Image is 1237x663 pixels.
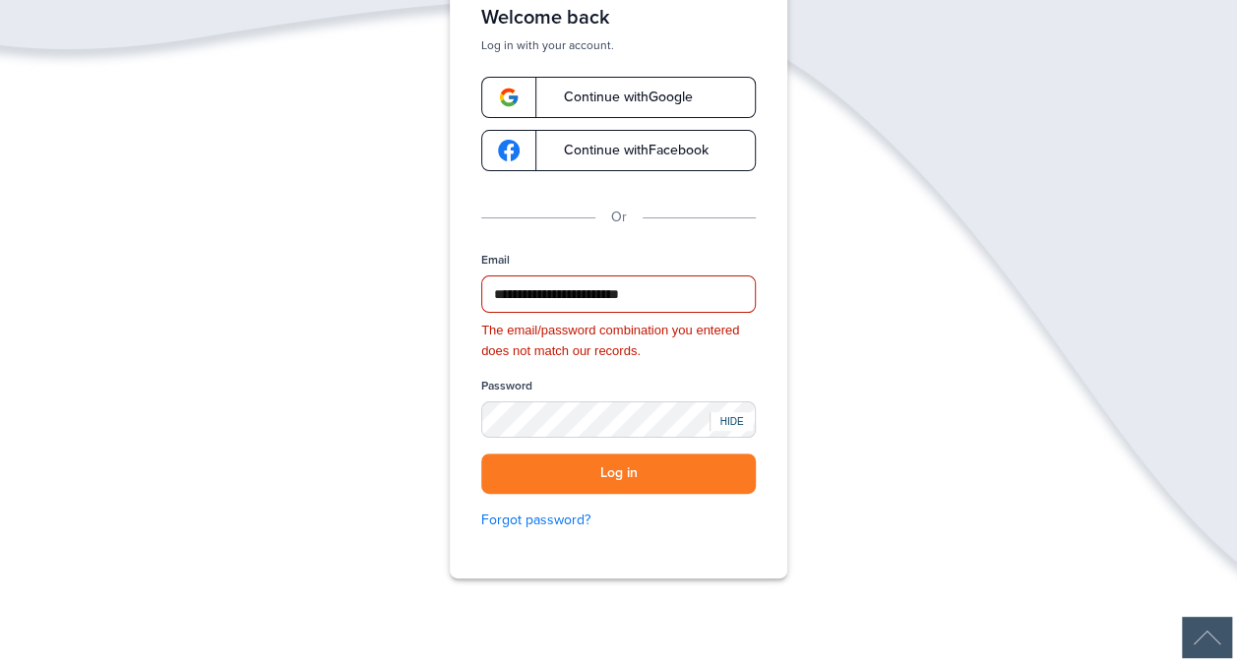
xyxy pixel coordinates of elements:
a: google-logoContinue withFacebook [481,130,756,171]
span: Continue with Facebook [544,144,709,157]
span: Continue with Google [544,90,693,104]
img: google-logo [498,140,520,161]
label: Password [481,378,532,394]
a: google-logoContinue withGoogle [481,77,756,118]
p: Or [611,207,627,228]
img: Back to Top [1182,617,1232,658]
img: google-logo [498,87,520,108]
input: Email [481,275,756,313]
p: Log in with your account. [481,37,756,53]
button: Log in [481,453,756,494]
h1: Welcome back [481,6,756,30]
div: Scroll Back to Top [1182,617,1232,658]
div: HIDE [710,412,753,431]
label: Email [481,252,510,269]
input: Password [481,401,756,438]
div: The email/password combination you entered does not match our records. [481,321,756,362]
a: Forgot password? [481,510,756,531]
